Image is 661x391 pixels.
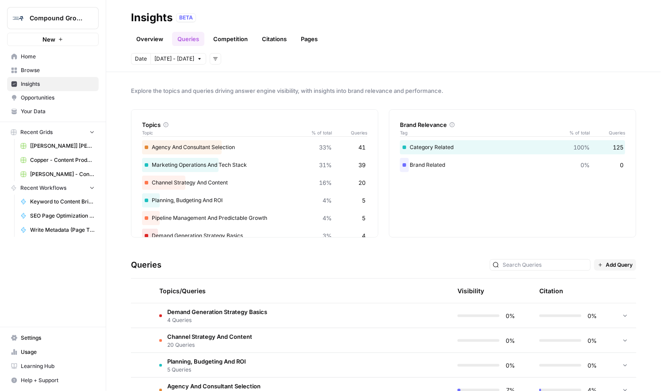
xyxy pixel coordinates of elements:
[305,129,332,136] span: % of total
[30,142,95,150] span: [[PERSON_NAME]] [PERSON_NAME] - SEO Page Optimization Deliverables [FINAL]
[20,184,66,192] span: Recent Workflows
[257,32,292,46] a: Citations
[21,348,95,356] span: Usage
[167,366,246,374] span: 5 Queries
[400,120,625,129] div: Brand Relevance
[362,196,365,205] span: 5
[505,361,515,370] span: 0%
[319,143,332,152] span: 33%
[323,196,332,205] span: 4%
[7,345,99,359] a: Usage
[30,212,95,220] span: SEO Page Optimization [MV Version]
[362,214,365,222] span: 5
[167,332,252,341] span: Channel Strategy And Content
[7,63,99,77] a: Browse
[319,161,332,169] span: 31%
[503,261,588,269] input: Search Queries
[296,32,323,46] a: Pages
[30,14,83,23] span: Compound Growth
[131,86,636,95] span: Explore the topics and queries driving answer engine visibility, with insights into brand relevan...
[30,226,95,234] span: Write Metadata (Page Title & Meta Description) [FINAL]
[167,357,246,366] span: Planning, Budgeting And ROI
[319,178,332,187] span: 16%
[142,140,367,154] div: Agency And Consultant Selection
[587,311,597,320] span: 0%
[10,10,26,26] img: Compound Growth Logo
[7,359,99,373] a: Learning Hub
[16,209,99,223] a: SEO Page Optimization [MV Version]
[21,334,95,342] span: Settings
[21,362,95,370] span: Learning Hub
[587,361,597,370] span: 0%
[30,198,95,206] span: Keyword to Content Brief [FINAL]
[21,80,95,88] span: Insights
[587,336,597,345] span: 0%
[135,55,147,63] span: Date
[505,311,515,320] span: 0%
[358,143,365,152] span: 41
[7,104,99,119] a: Your Data
[620,161,623,169] span: 0
[16,153,99,167] a: Copper - Content Production with Custom Workflows [FINAL]
[142,193,367,207] div: Planning, Budgeting And ROI
[590,129,625,136] span: Queries
[142,120,367,129] div: Topics
[358,161,365,169] span: 39
[613,143,623,152] span: 125
[323,231,332,240] span: 3%
[606,261,633,269] span: Add Query
[21,107,95,115] span: Your Data
[159,279,359,303] div: Topics/Queries
[167,382,261,391] span: Agency And Consultant Selection
[16,195,99,209] a: Keyword to Content Brief [FINAL]
[142,211,367,225] div: Pipeline Management And Predictable Growth
[7,126,99,139] button: Recent Grids
[505,336,515,345] span: 0%
[30,156,95,164] span: Copper - Content Production with Custom Workflows [FINAL]
[176,13,196,22] div: BETA
[167,316,267,324] span: 4 Queries
[167,341,252,349] span: 20 Queries
[323,214,332,222] span: 4%
[400,158,625,172] div: Brand Related
[131,11,173,25] div: Insights
[332,129,367,136] span: Queries
[172,32,204,46] a: Queries
[150,53,206,65] button: [DATE] - [DATE]
[358,178,365,187] span: 20
[539,279,563,303] div: Citation
[16,139,99,153] a: [[PERSON_NAME]] [PERSON_NAME] - SEO Page Optimization Deliverables [FINAL]
[131,259,161,271] h3: Queries
[563,129,590,136] span: % of total
[142,229,367,243] div: Demand Generation Strategy Basics
[21,94,95,102] span: Opportunities
[7,181,99,195] button: Recent Workflows
[16,167,99,181] a: [PERSON_NAME] - Content Producton with Custom Workflows [FINAL]
[21,53,95,61] span: Home
[400,129,563,136] span: Tag
[21,376,95,384] span: Help + Support
[400,140,625,154] div: Category Related
[573,143,590,152] span: 100%
[21,66,95,74] span: Browse
[142,158,367,172] div: Marketing Operations And Tech Stack
[457,287,484,295] div: Visibility
[208,32,253,46] a: Competition
[7,373,99,387] button: Help + Support
[7,91,99,105] a: Opportunities
[7,77,99,91] a: Insights
[142,176,367,190] div: Channel Strategy And Content
[7,50,99,64] a: Home
[42,35,55,44] span: New
[7,7,99,29] button: Workspace: Compound Growth
[594,259,636,271] button: Add Query
[30,170,95,178] span: [PERSON_NAME] - Content Producton with Custom Workflows [FINAL]
[7,33,99,46] button: New
[131,32,169,46] a: Overview
[580,161,590,169] span: 0%
[7,331,99,345] a: Settings
[142,129,305,136] span: Topic
[20,128,53,136] span: Recent Grids
[167,307,267,316] span: Demand Generation Strategy Basics
[154,55,194,63] span: [DATE] - [DATE]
